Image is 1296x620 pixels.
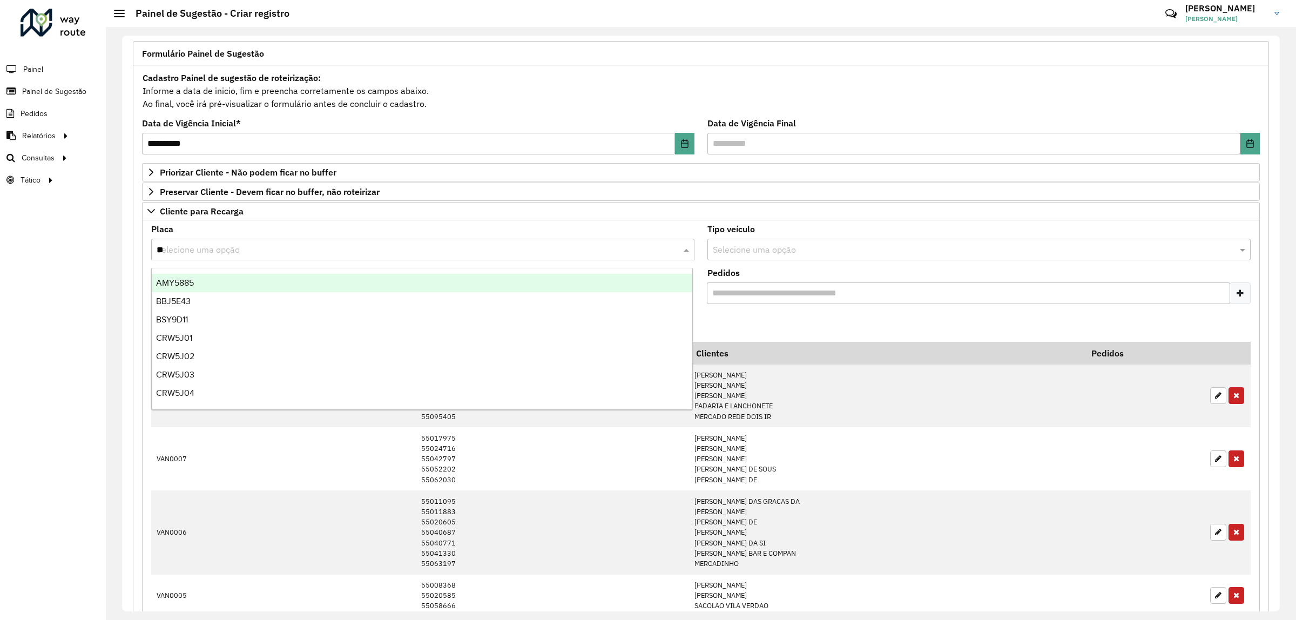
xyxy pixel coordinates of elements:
span: AMY5885 [156,278,194,287]
span: Formulário Painel de Sugestão [142,49,264,58]
h3: [PERSON_NAME] [1185,3,1266,14]
span: CRW5J02 [156,352,194,361]
span: Relatórios [22,130,56,141]
label: Data de Vigência Inicial [142,117,241,130]
button: Choose Date [1240,133,1260,154]
th: Pedidos [1084,342,1205,365]
td: 55008368 55020585 55058666 [415,575,688,617]
td: 55011095 55011883 55020605 55040687 55040771 55041330 55063197 [415,490,688,574]
a: Preservar Cliente - Devem ficar no buffer, não roteirizar [142,183,1260,201]
span: Priorizar Cliente - Não podem ficar no buffer [160,168,336,177]
label: Clientes [151,266,184,279]
button: Choose Date [675,133,694,154]
th: Clientes [689,342,1084,365]
strong: Cadastro Painel de sugestão de roteirização: [143,72,321,83]
span: [PERSON_NAME] [1185,14,1266,24]
label: Pedidos [707,266,740,279]
td: [PERSON_NAME] [PERSON_NAME] [PERSON_NAME] PADARIA E LANCHONETE MERCADO REDE DOIS IR [689,365,1084,427]
a: Contato Rápido [1159,2,1183,25]
a: Cliente para Recarga [142,202,1260,220]
span: BSY9D11 [156,315,188,324]
ng-dropdown-panel: Options list [151,268,693,410]
span: Preservar Cliente - Devem ficar no buffer, não roteirizar [160,187,380,196]
span: Painel [23,64,43,75]
td: 55017975 55024716 55042797 55052202 55062030 [415,427,688,490]
td: [PERSON_NAME] [PERSON_NAME] SACOLAO VILA VERDAO [689,575,1084,617]
span: CRW5J04 [156,388,194,397]
label: Tipo veículo [707,223,755,235]
td: [PERSON_NAME] [PERSON_NAME] [PERSON_NAME] [PERSON_NAME] DE SOUS [PERSON_NAME] DE [689,427,1084,490]
span: Pedidos [21,108,48,119]
span: CRW5J01 [156,333,192,342]
span: Painel de Sugestão [22,86,86,97]
label: Data de Vigência Final [707,117,796,130]
span: CRW5J03 [156,370,194,379]
span: Tático [21,174,40,186]
label: Placa [151,223,173,235]
td: VAN0007 [151,427,256,490]
h2: Painel de Sugestão - Criar registro [125,8,289,19]
td: [PERSON_NAME] DAS GRACAS DA [PERSON_NAME] [PERSON_NAME] DE [PERSON_NAME] [PERSON_NAME] DA SI [PER... [689,490,1084,574]
div: Informe a data de inicio, fim e preencha corretamente os campos abaixo. Ao final, você irá pré-vi... [142,71,1260,111]
span: Consultas [22,152,55,164]
span: BBJ5E43 [156,296,191,306]
a: Priorizar Cliente - Não podem ficar no buffer [142,163,1260,181]
td: VAN0006 [151,490,256,574]
td: VAN0005 [151,575,256,617]
span: Cliente para Recarga [160,207,244,215]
